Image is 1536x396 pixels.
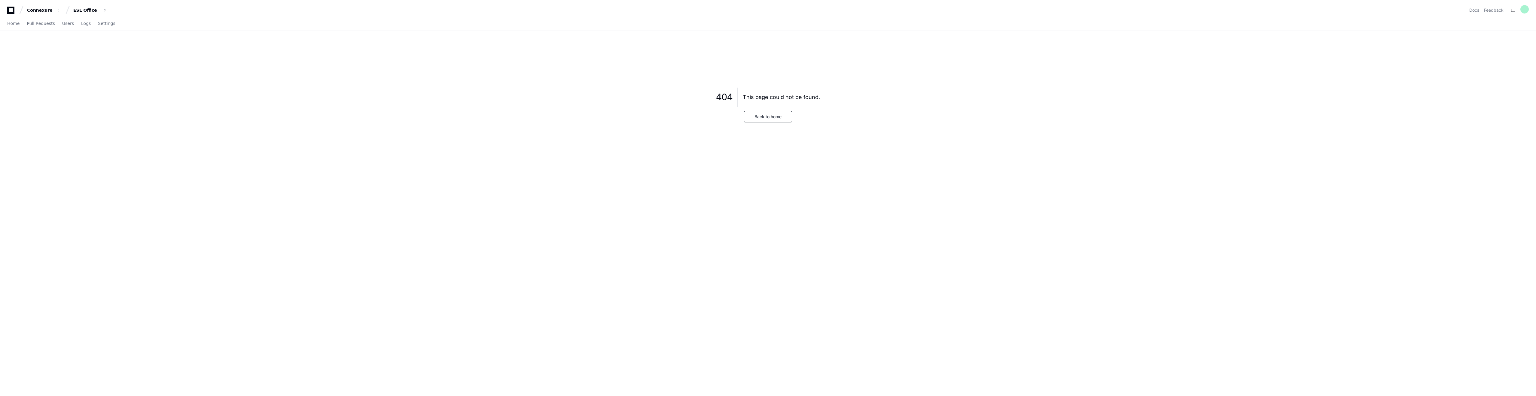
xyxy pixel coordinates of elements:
div: This page could not be found. [743,93,820,101]
button: Connexure [25,5,63,16]
a: Home [7,17,20,31]
a: Logs [81,17,91,31]
a: Pull Requests [27,17,55,31]
span: Pull Requests [27,22,55,25]
div: ESL Office [73,7,99,13]
span: Settings [98,22,115,25]
span: Users [62,22,74,25]
a: Docs [1469,7,1479,13]
button: ESL Office [71,5,109,16]
button: Back to home [744,111,792,122]
button: Feedback [1484,7,1504,13]
a: Settings [98,17,115,31]
div: Connexure [27,7,53,13]
a: Users [62,17,74,31]
span: Logs [81,22,91,25]
span: 404 [716,92,733,103]
span: Home [7,22,20,25]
